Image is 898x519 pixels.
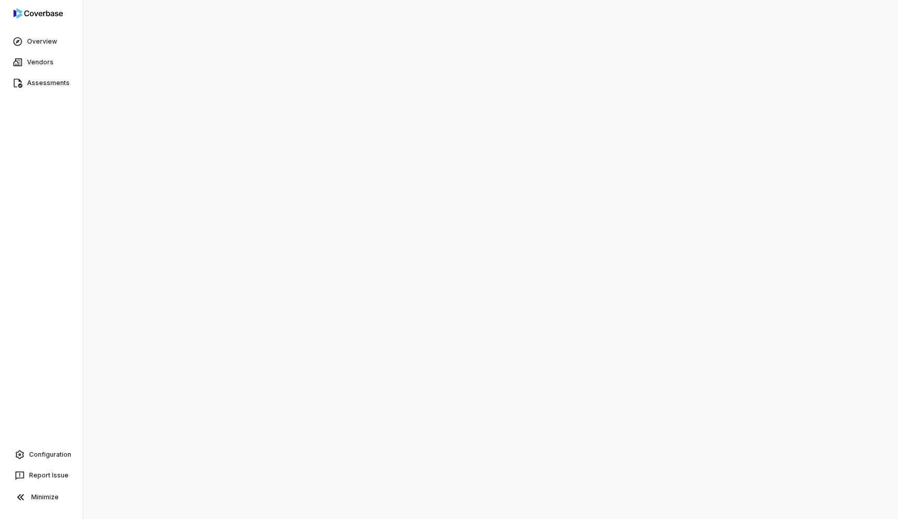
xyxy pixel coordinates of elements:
[27,37,57,46] span: Overview
[27,79,70,87] span: Assessments
[31,493,59,501] span: Minimize
[14,8,63,19] img: logo-D7KZi-bG.svg
[29,471,69,480] span: Report Issue
[2,74,81,92] a: Assessments
[4,466,78,485] button: Report Issue
[4,487,78,508] button: Minimize
[4,445,78,464] a: Configuration
[2,53,81,72] a: Vendors
[29,450,71,459] span: Configuration
[27,58,54,66] span: Vendors
[2,32,81,51] a: Overview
